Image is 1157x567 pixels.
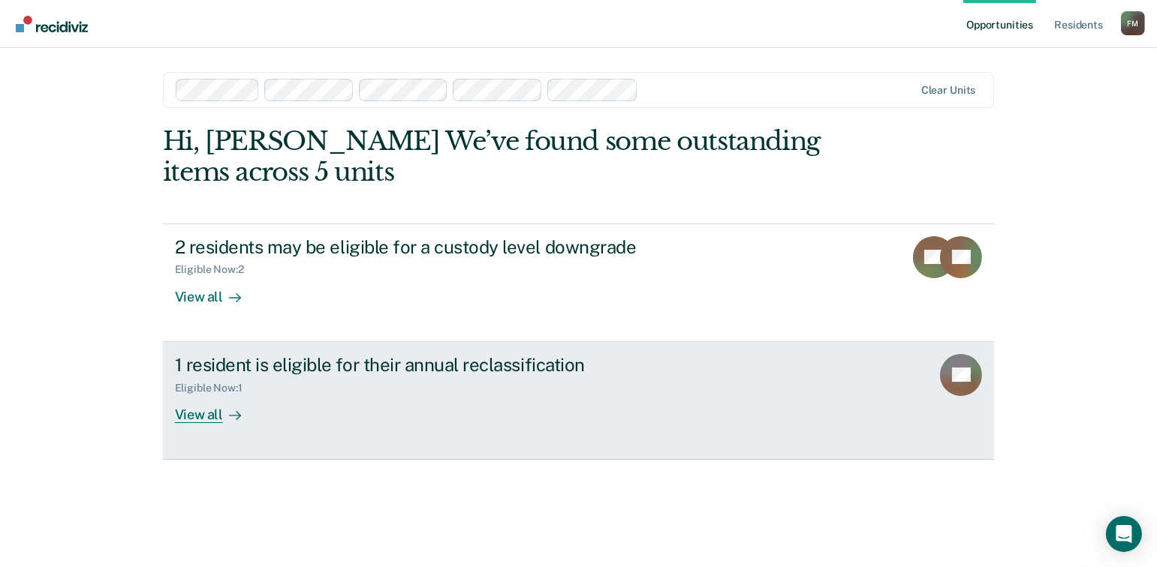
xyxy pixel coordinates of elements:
img: Recidiviz [16,16,88,32]
a: 1 resident is eligible for their annual reclassificationEligible Now:1View all [163,342,995,460]
div: View all [175,276,259,305]
div: Hi, [PERSON_NAME] We’ve found some outstanding items across 5 units [163,126,828,187]
div: 1 resident is eligible for their annual reclassification [175,354,702,376]
div: Open Intercom Messenger [1106,516,1142,552]
div: Eligible Now : 2 [175,263,256,276]
div: 2 residents may be eligible for a custody level downgrade [175,236,702,258]
div: Clear units [921,84,976,97]
button: Profile dropdown button [1121,11,1145,35]
div: F M [1121,11,1145,35]
div: View all [175,394,259,423]
a: 2 residents may be eligible for a custody level downgradeEligible Now:2View all [163,223,995,342]
div: Eligible Now : 1 [175,382,255,394]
